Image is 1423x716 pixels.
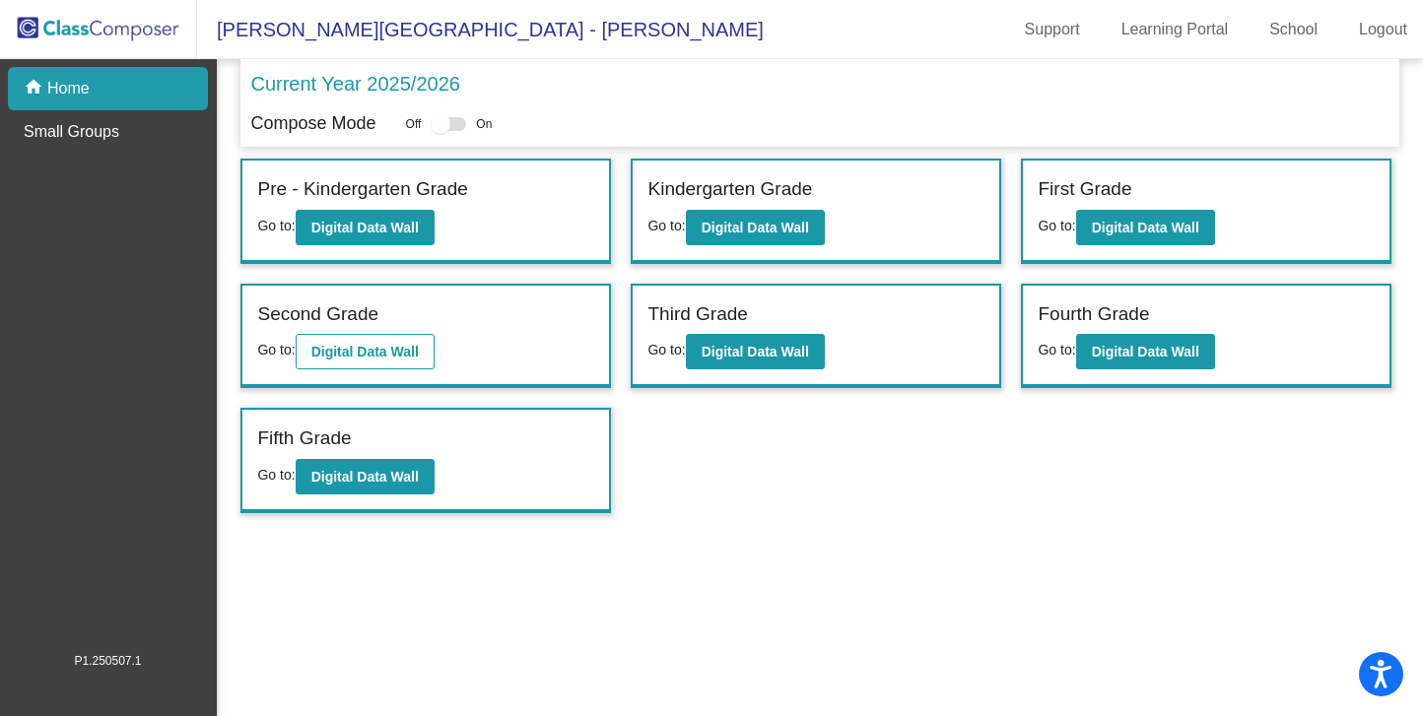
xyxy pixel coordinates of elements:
[1038,342,1075,358] span: Go to:
[311,220,419,235] b: Digital Data Wall
[647,218,685,233] span: Go to:
[702,344,809,359] b: Digital Data Wall
[311,469,419,485] b: Digital Data Wall
[24,77,47,100] mat-icon: home
[24,120,119,144] p: Small Groups
[686,210,825,245] button: Digital Data Wall
[250,69,459,98] p: Current Year 2025/2026
[257,175,467,204] label: Pre - Kindergarten Grade
[1009,14,1096,45] a: Support
[406,115,422,133] span: Off
[197,14,764,45] span: [PERSON_NAME][GEOGRAPHIC_DATA] - [PERSON_NAME]
[257,424,351,453] label: Fifth Grade
[686,334,825,369] button: Digital Data Wall
[1343,14,1423,45] a: Logout
[1076,334,1215,369] button: Digital Data Wall
[1106,14,1245,45] a: Learning Portal
[250,110,375,137] p: Compose Mode
[1038,300,1149,329] label: Fourth Grade
[296,210,435,245] button: Digital Data Wall
[1254,14,1333,45] a: School
[702,220,809,235] b: Digital Data Wall
[647,300,747,329] label: Third Grade
[257,467,295,483] span: Go to:
[1038,175,1131,204] label: First Grade
[311,344,419,359] b: Digital Data Wall
[476,115,492,133] span: On
[647,175,812,204] label: Kindergarten Grade
[257,218,295,233] span: Go to:
[1076,210,1215,245] button: Digital Data Wall
[296,334,435,369] button: Digital Data Wall
[647,342,685,358] span: Go to:
[1092,220,1199,235] b: Digital Data Wall
[257,342,295,358] span: Go to:
[1092,344,1199,359] b: Digital Data Wall
[47,77,90,100] p: Home
[1038,218,1075,233] span: Go to:
[296,459,435,494] button: Digital Data Wall
[257,300,378,329] label: Second Grade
